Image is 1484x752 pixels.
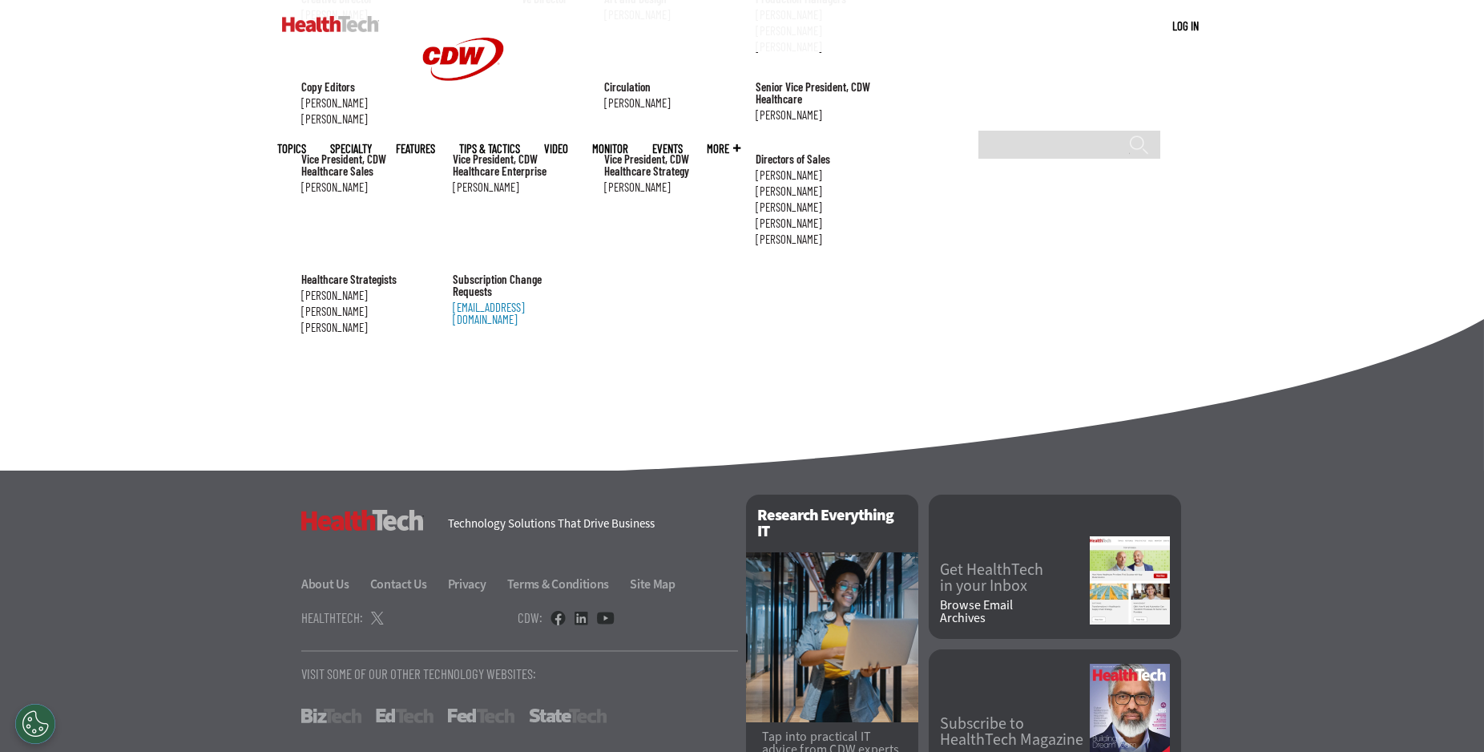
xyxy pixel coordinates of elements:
[756,185,883,197] div: [PERSON_NAME]
[604,181,732,193] div: [PERSON_NAME]
[448,576,505,592] a: Privacy
[1172,18,1199,33] a: Log in
[301,510,424,531] h3: HealthTech
[604,153,732,177] div: Vice President, CDW Healthcare Strategy
[301,305,429,317] div: [PERSON_NAME]
[301,273,429,285] div: Healthcare Strategists
[652,143,683,155] a: Events
[15,704,55,744] div: Cookies Settings
[756,233,883,245] div: [PERSON_NAME]
[282,16,379,32] img: Home
[277,143,306,155] span: Topics
[529,709,607,723] a: StateTech
[1090,536,1170,625] img: newsletter screenshot
[746,495,918,552] h2: Research Everything IT
[453,153,580,177] div: Vice President, CDW Healthcare Enterprise
[301,153,429,177] div: Vice President, CDW Healthcare Sales
[459,143,520,155] a: Tips & Tactics
[756,153,883,165] div: Directors of Sales
[507,576,628,592] a: Terms & Conditions
[301,289,429,301] div: [PERSON_NAME]
[301,321,429,334] div: [PERSON_NAME]
[756,201,883,213] div: [PERSON_NAME]
[940,599,1090,625] a: Browse EmailArchives
[940,562,1090,594] a: Get HealthTechin your Inbox
[592,143,628,155] a: MonITor
[301,181,429,193] div: [PERSON_NAME]
[1172,18,1199,34] div: User menu
[756,169,883,181] div: [PERSON_NAME]
[453,181,580,193] div: [PERSON_NAME]
[376,709,434,723] a: EdTech
[453,300,525,326] a: [EMAIL_ADDRESS][DOMAIN_NAME]
[403,106,523,123] a: CDW
[940,716,1090,748] a: Subscribe toHealthTech Magazine
[15,704,55,744] button: Open Preferences
[301,611,363,625] h4: HealthTech:
[301,667,738,681] p: Visit Some Of Our Other Technology Websites:
[756,217,883,229] div: [PERSON_NAME]
[301,576,368,592] a: About Us
[396,143,435,155] a: Features
[544,143,568,155] a: Video
[301,709,361,723] a: BizTech
[518,611,542,625] h4: CDW:
[448,709,514,723] a: FedTech
[453,273,580,297] div: Subscription Change Requests
[330,143,372,155] span: Specialty
[448,518,726,530] h4: Technology Solutions That Drive Business
[707,143,740,155] span: More
[370,576,446,592] a: Contact Us
[630,576,675,592] a: Site Map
